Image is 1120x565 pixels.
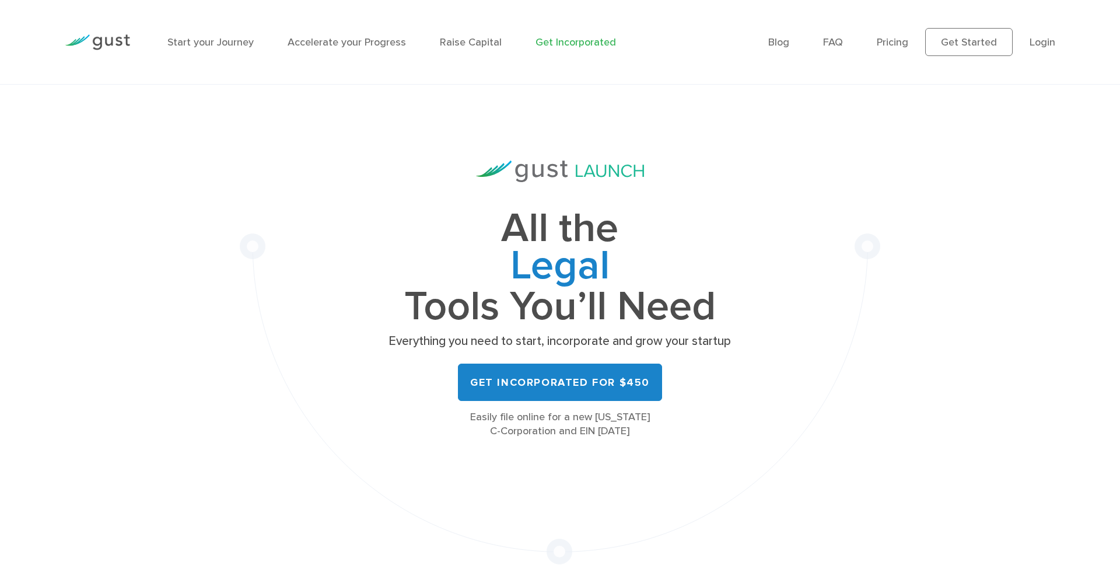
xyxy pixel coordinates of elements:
span: Legal [385,247,735,288]
a: Login [1030,36,1055,48]
a: Accelerate your Progress [288,36,406,48]
a: Start your Journey [167,36,254,48]
a: Blog [768,36,789,48]
img: Gust Launch Logo [476,161,644,182]
a: Get Started [925,28,1013,56]
a: Get Incorporated [535,36,616,48]
a: FAQ [823,36,843,48]
img: Gust Logo [65,34,130,50]
a: Get Incorporated for $450 [458,364,662,401]
a: Pricing [877,36,908,48]
a: Raise Capital [440,36,502,48]
div: Easily file online for a new [US_STATE] C-Corporation and EIN [DATE] [385,410,735,438]
p: Everything you need to start, incorporate and grow your startup [385,333,735,350]
h1: All the Tools You’ll Need [385,210,735,325]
